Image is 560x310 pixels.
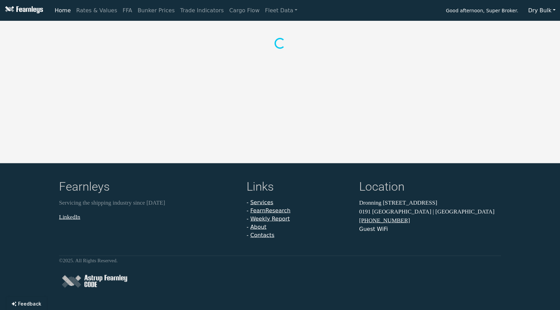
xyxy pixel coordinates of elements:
h4: Location [359,180,501,196]
a: Weekly Report [250,216,290,222]
a: Services [250,199,273,206]
a: [PHONE_NUMBER] [359,217,410,224]
a: LinkedIn [59,213,80,220]
li: - [247,223,351,231]
span: Good afternoon, Super Broker. [446,5,518,17]
a: Contacts [250,232,275,238]
img: Fearnleys Logo [3,6,43,15]
li: - [247,207,351,215]
button: Guest WiFi [359,225,388,233]
a: FFA [120,4,135,17]
p: 0191 [GEOGRAPHIC_DATA] | [GEOGRAPHIC_DATA] [359,207,501,216]
a: Home [52,4,73,17]
h4: Links [247,180,351,196]
a: Rates & Values [74,4,120,17]
a: FearnResearch [250,207,291,214]
li: - [247,198,351,207]
li: - [247,231,351,239]
h4: Fearnleys [59,180,238,196]
small: © 2025 . All Rights Reserved. [59,258,118,263]
button: Dry Bulk [524,4,560,17]
a: Fleet Data [262,4,300,17]
p: Dronning [STREET_ADDRESS] [359,198,501,207]
a: About [250,224,266,230]
p: Servicing the shipping industry since [DATE] [59,198,238,207]
a: Cargo Flow [226,4,262,17]
a: Bunker Prices [135,4,177,17]
li: - [247,215,351,223]
a: Trade Indicators [177,4,226,17]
